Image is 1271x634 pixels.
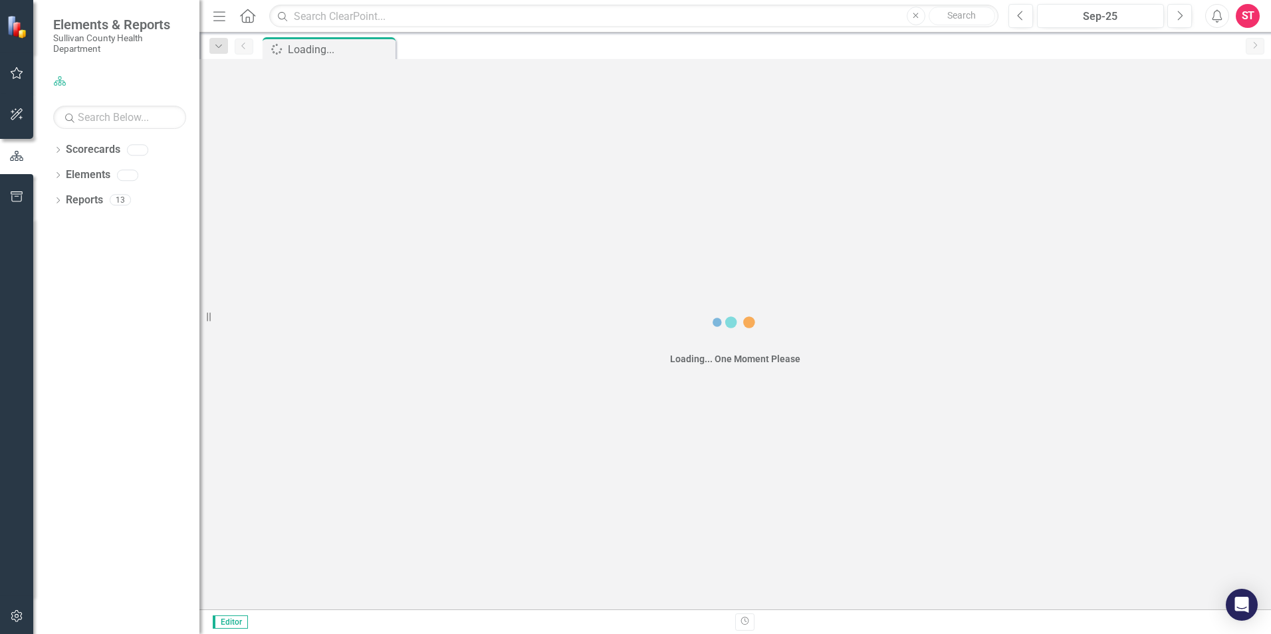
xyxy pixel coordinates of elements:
div: Loading... One Moment Please [670,352,800,366]
a: Reports [66,193,103,208]
button: ST [1236,4,1260,28]
button: Sep-25 [1037,4,1164,28]
span: Editor [213,615,248,629]
a: Scorecards [66,142,120,158]
div: Sep-25 [1042,9,1159,25]
button: Search [929,7,995,25]
a: Elements [66,167,110,183]
div: Open Intercom Messenger [1226,589,1258,621]
span: Search [947,10,976,21]
div: 13 [110,195,131,206]
div: Loading... [288,41,392,58]
input: Search ClearPoint... [269,5,998,28]
small: Sullivan County Health Department [53,33,186,54]
input: Search Below... [53,106,186,129]
img: ClearPoint Strategy [7,15,30,39]
span: Elements & Reports [53,17,186,33]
